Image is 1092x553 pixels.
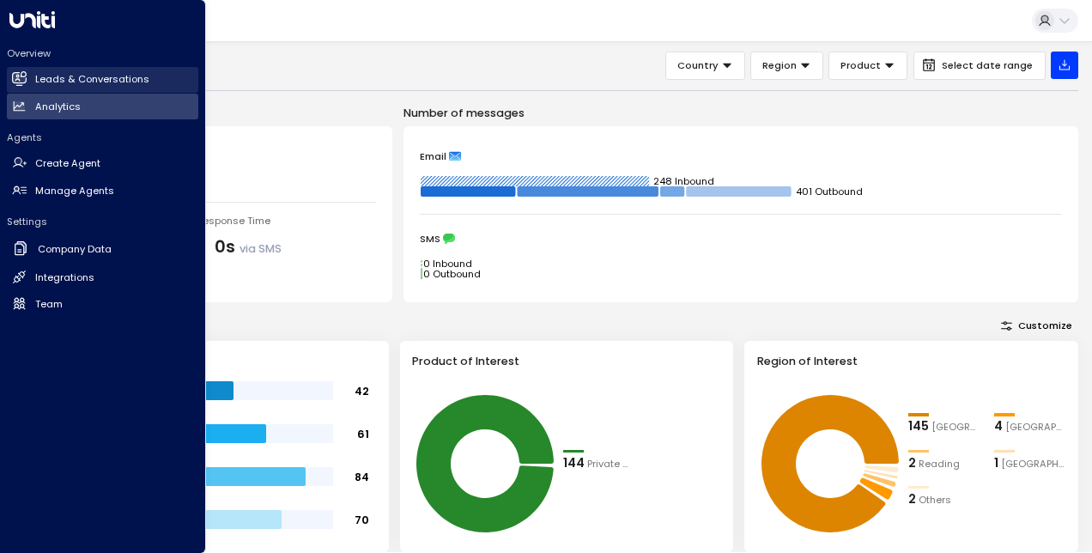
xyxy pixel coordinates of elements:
span: Region [762,58,797,73]
a: Manage Agents [7,178,198,204]
div: 144Private Office [563,454,635,473]
p: Engagement Metrics [55,105,392,121]
div: 144 [563,454,585,473]
a: Integrations [7,264,198,290]
h3: Region of Interest [757,353,1066,369]
a: Analytics [7,94,198,119]
tspan: 84 [355,469,369,483]
tspan: 42 [355,383,369,398]
div: 4 [994,417,1003,436]
h2: Manage Agents [35,184,114,198]
div: 2 [908,454,916,473]
tspan: 248 Inbound [653,174,714,188]
span: Reading [919,457,960,471]
a: Company Data [7,235,198,264]
tspan: 401 Outbound [796,185,863,198]
span: Cambridge [1005,420,1066,434]
span: Select date range [942,60,1033,71]
tspan: 0 Inbound [423,257,472,270]
div: [PERSON_NAME] Average Response Time [71,214,376,228]
div: SMS [420,233,1062,245]
div: 145 [908,417,929,436]
div: 0s [215,235,282,260]
h2: Company Data [38,242,112,257]
h2: Overview [7,46,198,60]
button: Select date range [913,52,1046,80]
div: 4Cambridge [994,417,1066,436]
span: Private Office [587,457,635,471]
span: Product [840,58,881,73]
div: 1Surrey [994,454,1066,473]
h2: Leads & Conversations [35,72,149,87]
button: Region [750,52,823,80]
span: Email [420,150,446,162]
tspan: 0 Outbound [423,267,481,281]
div: Number of Inquiries [71,143,376,160]
tspan: 70 [355,512,369,526]
h3: Range of Team Size [67,353,376,369]
h2: Create Agent [35,156,100,171]
p: Number of messages [403,105,1078,121]
span: Surrey [1001,457,1066,471]
div: 2Reading [908,454,980,473]
div: 2Others [908,490,980,509]
a: Leads & Conversations [7,67,198,93]
div: 145London [908,417,980,436]
h3: Product of Interest [412,353,721,369]
span: Others [919,493,951,507]
button: Country [665,52,745,80]
h2: Analytics [35,100,81,114]
div: 1 [994,454,998,473]
tspan: 61 [357,426,369,441]
h2: Settings [7,215,198,228]
a: Create Agent [7,151,198,177]
div: 2 [908,490,916,509]
button: Customize [995,316,1078,335]
h2: Integrations [35,270,94,285]
a: Team [7,291,198,317]
h2: Team [35,297,63,312]
span: Country [677,58,719,73]
span: London [931,420,980,434]
button: Product [828,52,907,80]
h2: Agents [7,131,198,144]
span: via SMS [240,241,282,256]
